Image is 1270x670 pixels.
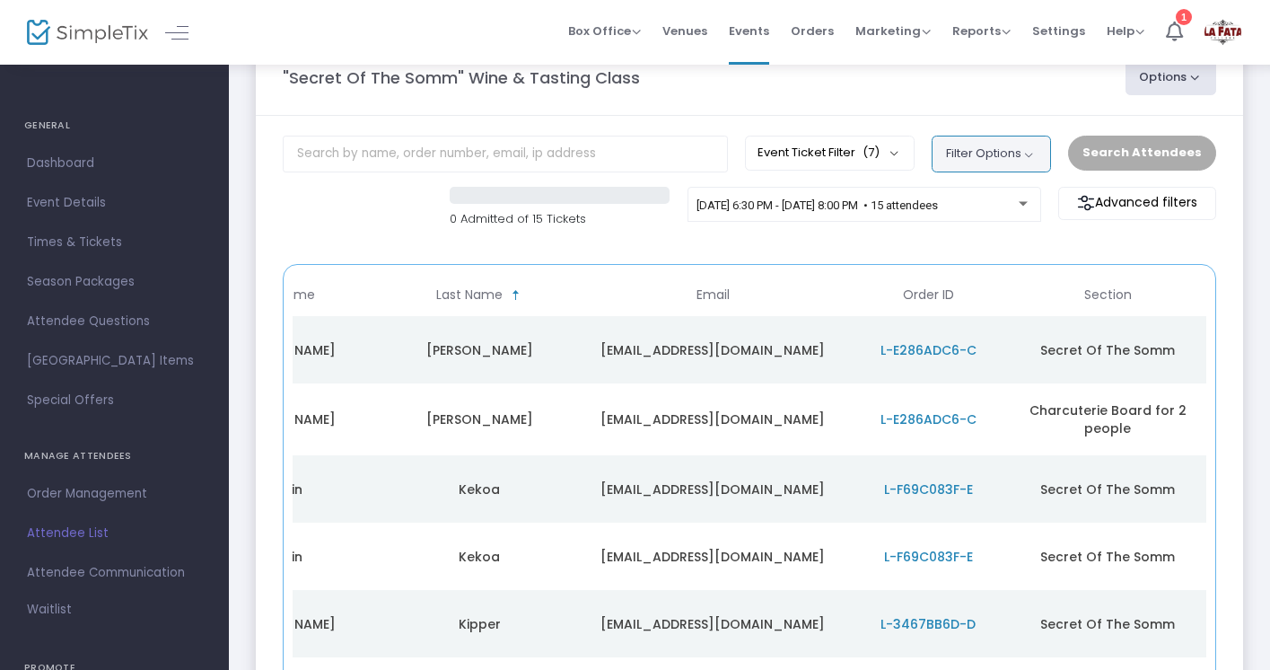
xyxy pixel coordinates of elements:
[578,523,847,590] td: [EMAIL_ADDRESS][DOMAIN_NAME]
[24,108,205,144] h4: GENERAL
[1107,22,1144,40] span: Help
[791,8,834,54] span: Orders
[27,561,202,585] span: Attendee Communication
[381,590,578,657] td: Kipper
[27,482,202,506] span: Order Management
[884,548,973,566] span: L-F69C083F-E
[27,152,202,175] span: Dashboard
[27,389,202,412] span: Special Offers
[24,438,205,474] h4: MANAGE ATTENDEES
[696,287,730,303] span: Email
[283,66,640,90] m-panel-title: "Secret Of The Somm" Wine & Tasting Class
[745,136,915,170] button: Event Ticket Filter(7)
[381,383,578,455] td: [PERSON_NAME]
[903,287,954,303] span: Order ID
[450,210,670,228] p: 0 Admitted of 15 Tickets
[27,231,202,254] span: Times & Tickets
[27,270,202,294] span: Season Packages
[1058,187,1216,220] m-button: Advanced filters
[880,615,976,633] span: L-3467BB6D-D
[381,316,578,383] td: [PERSON_NAME]
[696,198,938,212] span: [DATE] 6:30 PM - [DATE] 8:00 PM • 15 attendees
[1084,287,1132,303] span: Section
[27,349,202,373] span: [GEOGRAPHIC_DATA] Items
[1009,523,1206,590] td: Secret Of The Somm
[381,455,578,523] td: Kekoa
[436,287,503,303] span: Last Name
[27,191,202,215] span: Event Details
[1009,455,1206,523] td: Secret Of The Somm
[729,8,769,54] span: Events
[578,316,847,383] td: [EMAIL_ADDRESS][DOMAIN_NAME]
[863,145,880,160] span: (7)
[662,8,707,54] span: Venues
[27,310,202,333] span: Attendee Questions
[27,601,72,619] span: Waitlist
[1009,316,1206,383] td: Secret Of The Somm
[880,410,977,428] span: L-E286ADC6-C
[578,455,847,523] td: [EMAIL_ADDRESS][DOMAIN_NAME]
[1077,194,1095,212] img: filter
[509,288,523,303] span: Sortable
[932,136,1051,172] button: Filter Options
[1032,8,1085,54] span: Settings
[1125,59,1217,95] button: Options
[1009,590,1206,657] td: Secret Of The Somm
[1009,383,1206,455] td: Charcuterie Board for 2 people
[880,341,977,359] span: L-E286ADC6-C
[568,22,641,40] span: Box Office
[283,136,728,172] input: Search by name, order number, email, ip address
[381,523,578,590] td: Kekoa
[578,590,847,657] td: [EMAIL_ADDRESS][DOMAIN_NAME]
[952,22,1011,40] span: Reports
[884,480,973,498] span: L-F69C083F-E
[855,22,931,40] span: Marketing
[1176,9,1192,25] div: 1
[578,383,847,455] td: [EMAIL_ADDRESS][DOMAIN_NAME]
[27,522,202,545] span: Attendee List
